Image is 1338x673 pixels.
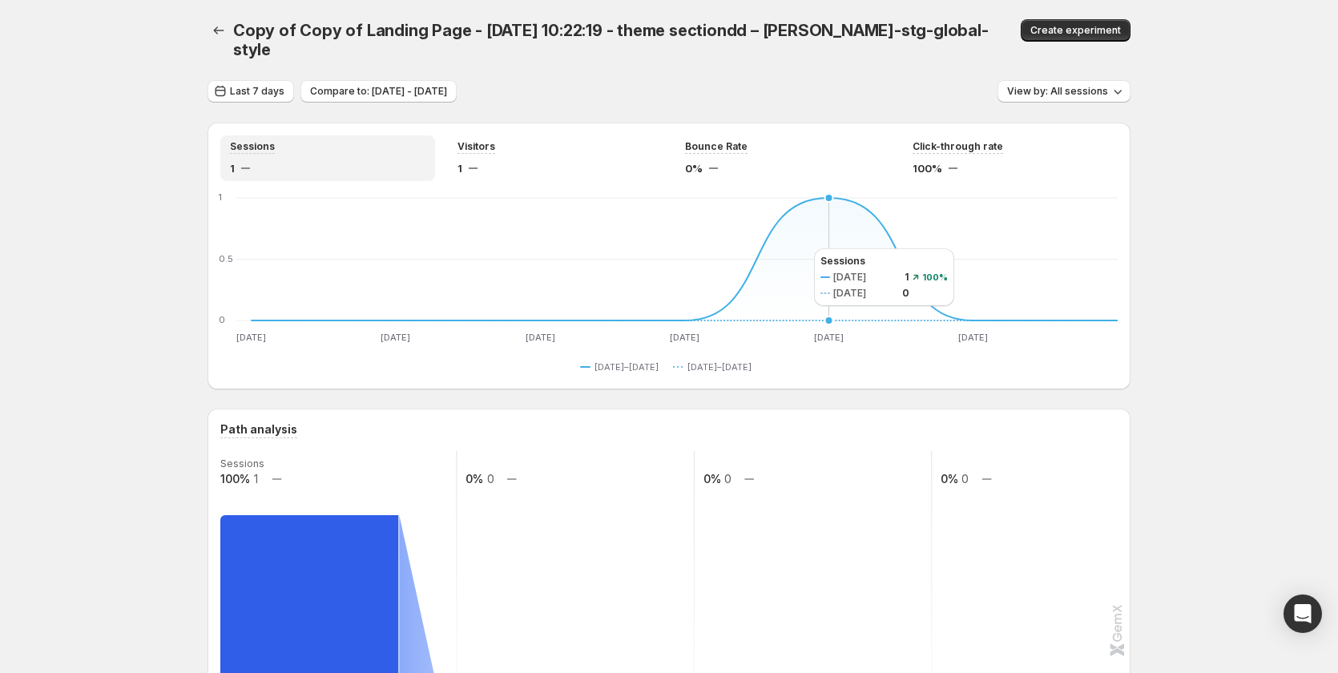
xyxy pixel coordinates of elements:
[961,472,969,486] text: 0
[685,160,703,176] span: 0%
[254,472,258,486] text: 1
[310,85,447,98] span: Compare to: [DATE] - [DATE]
[1021,19,1130,42] button: Create experiment
[457,160,462,176] span: 1
[958,332,988,343] text: [DATE]
[236,332,266,343] text: [DATE]
[685,140,748,153] span: Bounce Rate
[670,332,699,343] text: [DATE]
[1007,85,1108,98] span: View by: All sessions
[703,472,721,486] text: 0%
[233,21,989,59] span: Copy of Copy of Landing Page - [DATE] 10:22:19 - theme sectiondd – [PERSON_NAME]-stg-global-style
[457,140,495,153] span: Visitors
[913,160,942,176] span: 100%
[997,80,1130,103] button: View by: All sessions
[594,361,659,373] span: [DATE]–[DATE]
[487,472,494,486] text: 0
[1284,594,1322,633] div: Open Intercom Messenger
[814,332,844,343] text: [DATE]
[687,361,752,373] span: [DATE]–[DATE]
[580,357,665,377] button: [DATE]–[DATE]
[381,332,410,343] text: [DATE]
[208,80,294,103] button: Last 7 days
[230,160,235,176] span: 1
[220,457,264,469] text: Sessions
[673,357,758,377] button: [DATE]–[DATE]
[220,472,250,486] text: 100%
[724,472,731,486] text: 0
[219,314,225,325] text: 0
[913,140,1003,153] span: Click-through rate
[1030,24,1121,37] span: Create experiment
[526,332,555,343] text: [DATE]
[300,80,457,103] button: Compare to: [DATE] - [DATE]
[465,472,483,486] text: 0%
[230,85,284,98] span: Last 7 days
[220,421,297,437] h3: Path analysis
[941,472,958,486] text: 0%
[219,253,233,264] text: 0.5
[219,191,222,203] text: 1
[230,140,275,153] span: Sessions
